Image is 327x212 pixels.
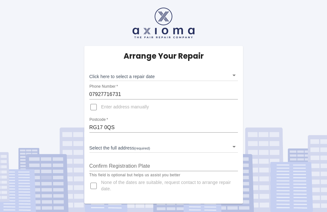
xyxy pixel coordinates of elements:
img: axioma [133,8,194,38]
h5: Arrange Your Repair [124,51,204,61]
label: Phone Number [89,84,118,89]
p: This field is optional but helps us assist you better [89,172,238,179]
label: Postcode [89,117,108,122]
span: Enter address manually [101,104,149,110]
span: None of the dates are suitable, request contact to arrange repair date. [101,179,233,192]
